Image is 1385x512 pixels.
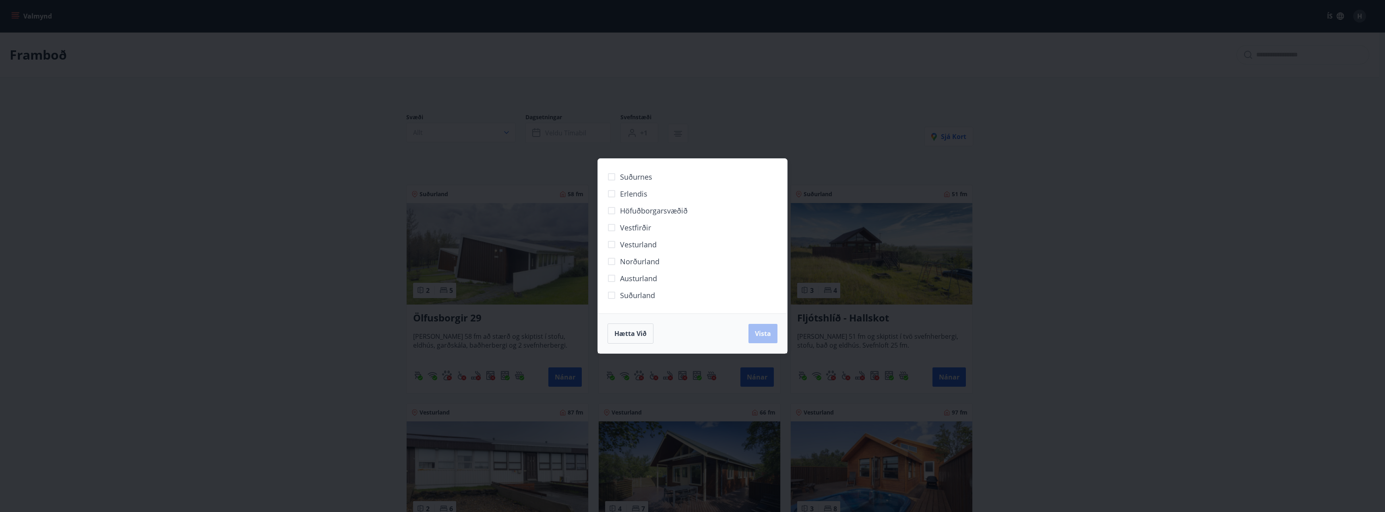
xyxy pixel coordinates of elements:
[608,323,653,344] button: Hætta við
[620,273,657,284] span: Austurland
[614,329,647,338] span: Hætta við
[620,205,688,216] span: Höfuðborgarsvæðið
[620,189,647,199] span: Erlendis
[620,222,651,233] span: Vestfirðir
[620,172,652,182] span: Suðurnes
[620,256,659,267] span: Norðurland
[620,290,655,301] span: Suðurland
[620,239,657,250] span: Vesturland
